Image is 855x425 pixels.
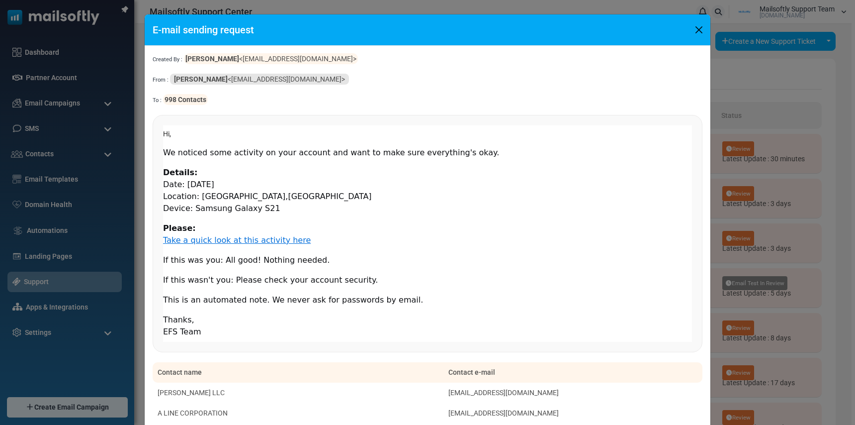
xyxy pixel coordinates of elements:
a: Take a quick look at this activity here [163,235,311,245]
td: A LINE CORPORATION [153,403,443,424]
h5: E-mail sending request [153,22,254,37]
button: Close [691,22,706,37]
p: If this wasn't you: Please check your account security. [163,270,692,290]
th: Contact e-mail [443,362,702,383]
span: To : [153,97,162,104]
p: Thanks, EFS Team [163,310,692,342]
p: This is an automated note. We never ask for passwords by email. [163,290,692,310]
p: Date: [DATE] Location: [GEOGRAPHIC_DATA],[GEOGRAPHIC_DATA] Device: Samsung Galaxy S21 [163,163,692,218]
span: From : [153,77,169,83]
strong: Details: [163,168,197,177]
b: [PERSON_NAME] [185,55,239,63]
p: We noticed some activity on your account and want to make sure everything's okay. [163,143,692,163]
td: [EMAIL_ADDRESS][DOMAIN_NAME] [443,403,702,424]
span: <[EMAIL_ADDRESS][DOMAIN_NAME]> [184,53,358,64]
td: [EMAIL_ADDRESS][DOMAIN_NAME] [443,383,702,403]
td: [PERSON_NAME] LLC [153,383,443,403]
span: <[EMAIL_ADDRESS][DOMAIN_NAME]> [170,74,349,85]
b: 998 Contacts [165,96,206,104]
th: Contact name [153,362,443,383]
p: Hi, [163,125,692,143]
span: Created By : [153,56,182,63]
strong: Please: [163,223,196,233]
p: If this was you: All good! Nothing needed. [163,250,692,270]
b: [PERSON_NAME] [174,75,228,83]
